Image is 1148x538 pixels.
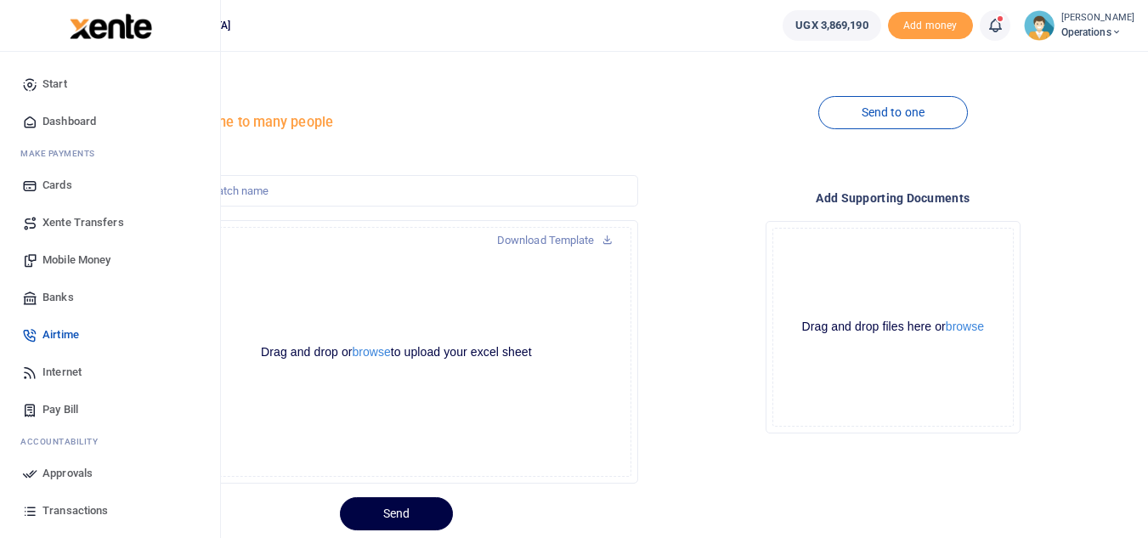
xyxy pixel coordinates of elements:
li: Wallet ballance [776,10,887,41]
span: Mobile Money [42,252,110,269]
a: Pay Bill [14,391,206,428]
span: Pay Bill [42,401,78,418]
span: Cards [42,177,72,194]
span: Approvals [42,465,93,482]
a: Mobile Money [14,241,206,279]
h5: Send airtime to many people [155,114,637,131]
small: [PERSON_NAME] [1061,11,1134,25]
button: browse [946,320,984,332]
span: Transactions [42,502,108,519]
span: ake Payments [29,147,95,160]
span: Xente Transfers [42,214,124,231]
a: Xente Transfers [14,204,206,241]
a: Add money [888,18,973,31]
a: profile-user [PERSON_NAME] Operations [1024,10,1134,41]
span: Add money [888,12,973,40]
div: File Uploader [766,221,1021,433]
a: Internet [14,354,206,391]
span: UGX 3,869,190 [795,17,868,34]
li: Toup your wallet [888,12,973,40]
button: browse [353,346,391,358]
a: Dashboard [14,103,206,140]
span: Banks [42,289,74,306]
span: Dashboard [42,113,96,130]
a: Start [14,65,206,103]
button: Send [340,497,453,530]
span: Operations [1061,25,1134,40]
img: logo-large [70,14,152,39]
a: UGX 3,869,190 [783,10,880,41]
a: Airtime [14,316,206,354]
a: Banks [14,279,206,316]
div: File Uploader [155,220,637,484]
div: Drag and drop files here or [773,319,1013,335]
h4: Airtime [155,87,637,105]
li: M [14,140,206,167]
span: Airtime [42,326,79,343]
span: Start [42,76,67,93]
span: countability [33,435,98,448]
h4: Add supporting Documents [652,189,1134,207]
a: Send to one [818,96,968,129]
a: Cards [14,167,206,204]
span: Internet [42,364,82,381]
a: Approvals [14,455,206,492]
img: profile-user [1024,10,1055,41]
a: Transactions [14,492,206,530]
li: Ac [14,428,206,455]
a: Download Template [484,227,626,254]
a: logo-small logo-large logo-large [68,19,152,31]
div: Drag and drop or to upload your excel sheet [162,344,630,360]
input: Create a batch name [155,175,637,207]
